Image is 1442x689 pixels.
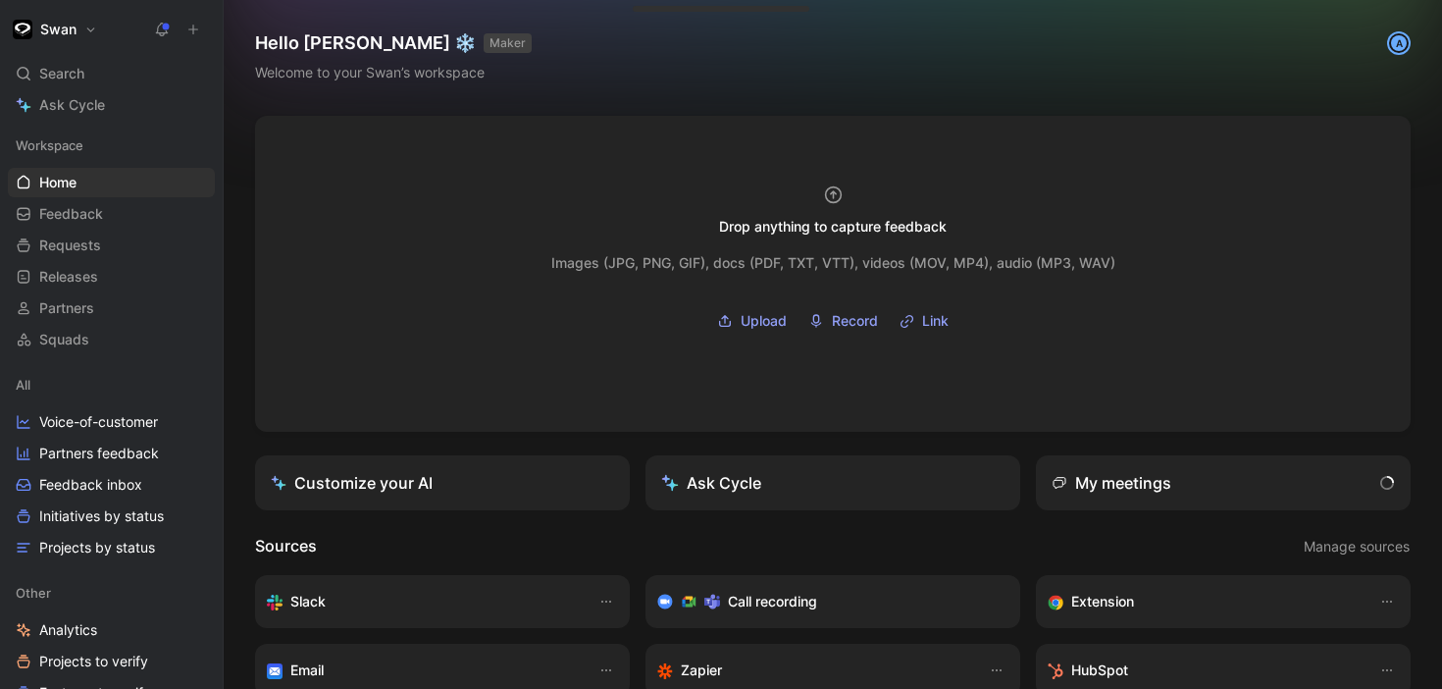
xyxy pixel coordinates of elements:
span: Initiatives by status [39,506,164,526]
div: Welcome to your Swan’s workspace [255,61,532,84]
h1: Hello [PERSON_NAME] ❄️ [255,31,532,55]
div: My meetings [1052,471,1171,495]
button: Link [893,306,955,336]
button: Upload [710,306,794,336]
span: Upload [741,309,787,333]
a: Requests [8,231,215,260]
a: Voice-of-customer [8,407,215,437]
div: Forward emails to your feedback inbox [267,659,579,682]
div: Images (JPG, PNG, GIF), docs (PDF, TXT, VTT), videos (MOV, MP4), audio (MP3, WAV) [551,251,1115,275]
span: Projects to verify [39,652,148,671]
a: Customize your AI [255,455,630,510]
span: Record [832,309,878,333]
a: Releases [8,262,215,291]
span: Manage sources [1304,535,1410,558]
a: Ask Cycle [8,90,215,120]
div: Ask Cycle [661,471,761,495]
a: Feedback [8,199,215,229]
a: Feedback inbox [8,470,215,500]
div: Sync your partners, send feedback and get updates in Slack [267,590,579,613]
span: Analytics [39,620,97,640]
h3: Zapier [681,659,722,682]
div: Customize your AI [271,471,433,495]
a: Projects by status [8,533,215,562]
h1: Swan [40,21,77,38]
div: Drop anything to capture feedback [719,215,947,238]
button: SwanSwan [8,16,102,43]
span: Home [39,173,77,192]
div: All [8,370,215,399]
h3: Email [290,659,324,682]
button: Ask Cycle [645,455,1020,510]
span: Search [39,62,84,85]
a: Squads [8,325,215,354]
a: Partners [8,293,215,323]
a: Home [8,168,215,197]
a: Analytics [8,615,215,645]
div: Capture feedback from thousands of sources with Zapier (survey results, recordings, sheets, etc). [657,659,969,682]
span: Link [922,309,949,333]
button: Record [801,306,885,336]
span: Partners [39,298,94,318]
button: MAKER [484,33,532,53]
span: Squads [39,330,89,349]
span: Requests [39,236,101,255]
span: Feedback [39,204,103,224]
span: Feedback inbox [39,475,142,495]
a: Partners feedback [8,439,215,468]
div: Workspace [8,131,215,160]
h2: Sources [255,534,317,559]
span: Projects by status [39,538,155,557]
a: Projects to verify [8,647,215,676]
button: Manage sources [1303,534,1411,559]
span: Ask Cycle [39,93,105,117]
div: AllVoice-of-customerPartners feedbackFeedback inboxInitiatives by statusProjects by status [8,370,215,562]
h3: HubSpot [1071,659,1128,682]
div: Other [8,578,215,608]
h3: Slack [290,590,326,613]
div: Capture feedback from anywhere on the web [1048,590,1360,613]
span: Workspace [16,135,83,155]
div: Search [8,59,215,88]
div: A [1389,33,1409,53]
div: Record & transcribe meetings from Zoom, Meet & Teams. [657,590,993,613]
span: Voice-of-customer [39,412,158,432]
span: Releases [39,267,98,287]
h3: Extension [1071,590,1134,613]
span: Partners feedback [39,444,159,463]
a: Initiatives by status [8,502,215,531]
span: All [16,375,30,395]
img: Swan [13,20,32,39]
span: Other [16,583,51,603]
h3: Call recording [728,590,817,613]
